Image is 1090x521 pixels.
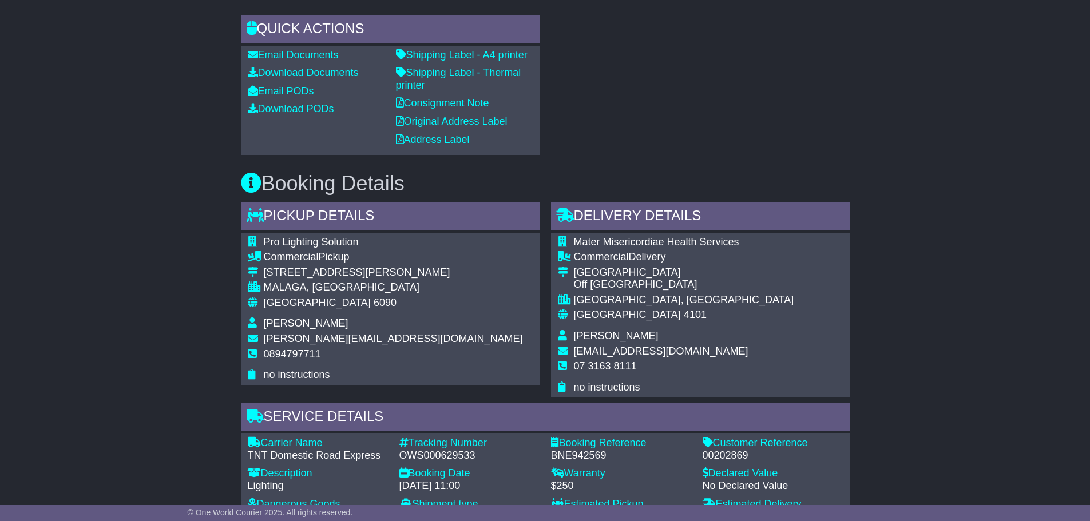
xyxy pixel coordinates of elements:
[574,309,681,320] span: [GEOGRAPHIC_DATA]
[248,49,339,61] a: Email Documents
[551,467,691,480] div: Warranty
[396,134,470,145] a: Address Label
[574,345,748,357] span: [EMAIL_ADDRESS][DOMAIN_NAME]
[241,172,850,195] h3: Booking Details
[264,236,359,248] span: Pro Lighting Solution
[703,437,843,450] div: Customer Reference
[684,309,707,320] span: 4101
[574,294,794,307] div: [GEOGRAPHIC_DATA], [GEOGRAPHIC_DATA]
[703,467,843,480] div: Declared Value
[399,437,540,450] div: Tracking Number
[574,360,637,372] span: 07 3163 8111
[396,97,489,109] a: Consignment Note
[248,437,388,450] div: Carrier Name
[248,498,388,511] div: Dangerous Goods
[574,279,794,291] div: Off [GEOGRAPHIC_DATA]
[264,251,523,264] div: Pickup
[264,369,330,380] span: no instructions
[241,403,850,433] div: Service Details
[396,49,528,61] a: Shipping Label - A4 printer
[551,202,850,233] div: Delivery Details
[574,236,739,248] span: Mater Misericordiae Health Services
[188,508,353,517] span: © One World Courier 2025. All rights reserved.
[248,67,359,78] a: Download Documents
[264,333,523,344] span: [PERSON_NAME][EMAIL_ADDRESS][DOMAIN_NAME]
[396,67,521,91] a: Shipping Label - Thermal printer
[399,498,540,511] div: Shipment type
[264,348,321,360] span: 0894797711
[264,267,523,279] div: [STREET_ADDRESS][PERSON_NAME]
[551,498,691,511] div: Estimated Pickup
[264,297,371,308] span: [GEOGRAPHIC_DATA]
[241,202,540,233] div: Pickup Details
[574,267,794,279] div: [GEOGRAPHIC_DATA]
[248,450,388,462] div: TNT Domestic Road Express
[574,251,629,263] span: Commercial
[574,381,640,393] span: no instructions
[264,281,523,294] div: MALAGA, [GEOGRAPHIC_DATA]
[574,330,659,341] span: [PERSON_NAME]
[396,116,508,127] a: Original Address Label
[248,103,334,114] a: Download PODs
[264,251,319,263] span: Commercial
[703,450,843,462] div: 00202869
[399,467,540,480] div: Booking Date
[399,480,540,492] div: [DATE] 11:00
[574,251,794,264] div: Delivery
[551,450,691,462] div: BNE942569
[551,437,691,450] div: Booking Reference
[248,85,314,97] a: Email PODs
[551,480,691,492] div: $250
[399,450,540,462] div: OWS000629533
[248,467,388,480] div: Description
[703,480,843,492] div: No Declared Value
[703,498,843,511] div: Estimated Delivery
[374,297,397,308] span: 6090
[264,317,348,329] span: [PERSON_NAME]
[241,15,540,46] div: Quick Actions
[248,480,388,492] div: Lighting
